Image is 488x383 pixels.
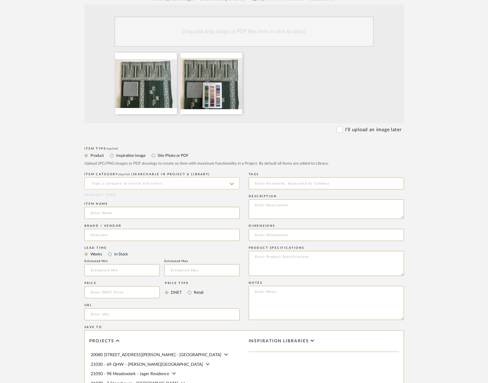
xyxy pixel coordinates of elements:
input: Type a category to search and select [84,177,240,189]
input: Estimated Max [164,264,240,276]
div: Price Type [165,281,203,285]
span: 20080 [STREET_ADDRESS][PERSON_NAME] - [GEOGRAPHIC_DATA] [91,353,221,357]
span: Inspiration libraries [249,339,309,344]
span: 21050 - 98 Meadowlark - Jager Residence [91,372,169,376]
div: Tags [249,173,404,176]
input: Unknown [84,229,240,241]
input: Enter DNET Price [84,286,160,298]
label: Product [90,152,104,159]
span: required [106,147,118,150]
label: DNET [170,289,182,296]
label: Retail [193,289,203,296]
div: Brand / Vendor [84,224,240,228]
label: Inspiration Image [115,152,146,159]
div: ITEM CATEGORY [84,173,240,176]
mat-radio-group: Select price type [165,286,203,298]
label: Weeks [90,251,102,258]
label: In Stock [114,251,128,258]
div: Dimensions [249,224,404,228]
input: Enter Keywords, Separated by Commas [249,177,404,189]
span: Projects [89,339,114,344]
div: Save To [84,325,404,329]
span: (Searchable in Project & Library) [131,173,210,176]
mat-radio-group: Select item type [84,152,404,159]
div: Price [84,281,160,285]
mat-radio-group: Select item type [84,250,240,258]
div: Upload JPG/PNG images or PDF drawings to create an item with maximum functionality in a Project. ... [84,161,404,167]
div: Product Specifications [249,246,404,250]
div: Item Type [84,147,404,150]
div: URL [84,303,240,307]
label: I'll upload an image later [345,126,401,133]
div: PRODUCT TYPE [84,193,240,198]
div: Lead Time [84,246,240,250]
input: Enter URL [84,308,240,320]
div: Estimated Min [84,259,160,263]
input: Enter Dimensions [249,229,404,241]
input: Estimated Min [84,264,160,276]
div: Notes [249,281,404,285]
span: required [118,173,130,176]
div: Estimated Max [164,259,240,263]
div: Description [249,195,404,198]
div: Item name [84,202,240,206]
input: Enter Name [84,207,240,219]
label: Site Photo or PDF [157,152,188,159]
span: 21030 - 69 QHW - [PERSON_NAME][GEOGRAPHIC_DATA] [91,362,203,367]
